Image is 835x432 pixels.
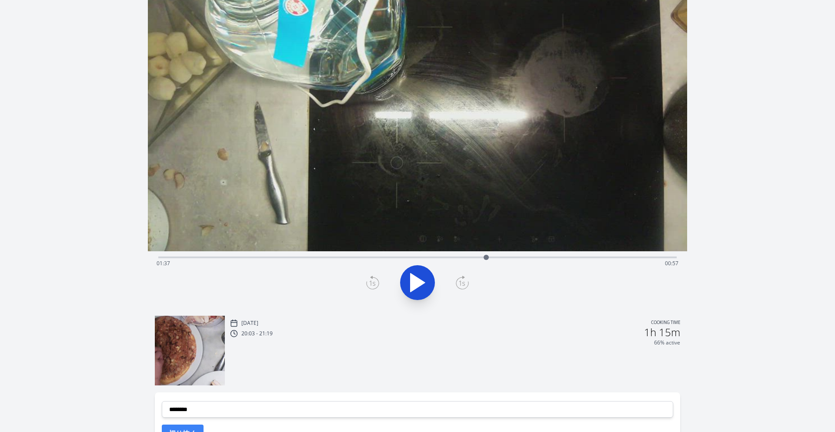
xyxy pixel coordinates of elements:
img: 250825180441_thumb.jpeg [155,316,225,386]
p: 66% active [654,339,680,346]
p: 20:03 - 21:19 [241,330,273,337]
p: Cooking time [651,319,680,327]
h2: 1h 15m [644,327,680,337]
p: [DATE] [241,320,258,327]
span: 00:57 [665,260,678,267]
span: 01:37 [157,260,170,267]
